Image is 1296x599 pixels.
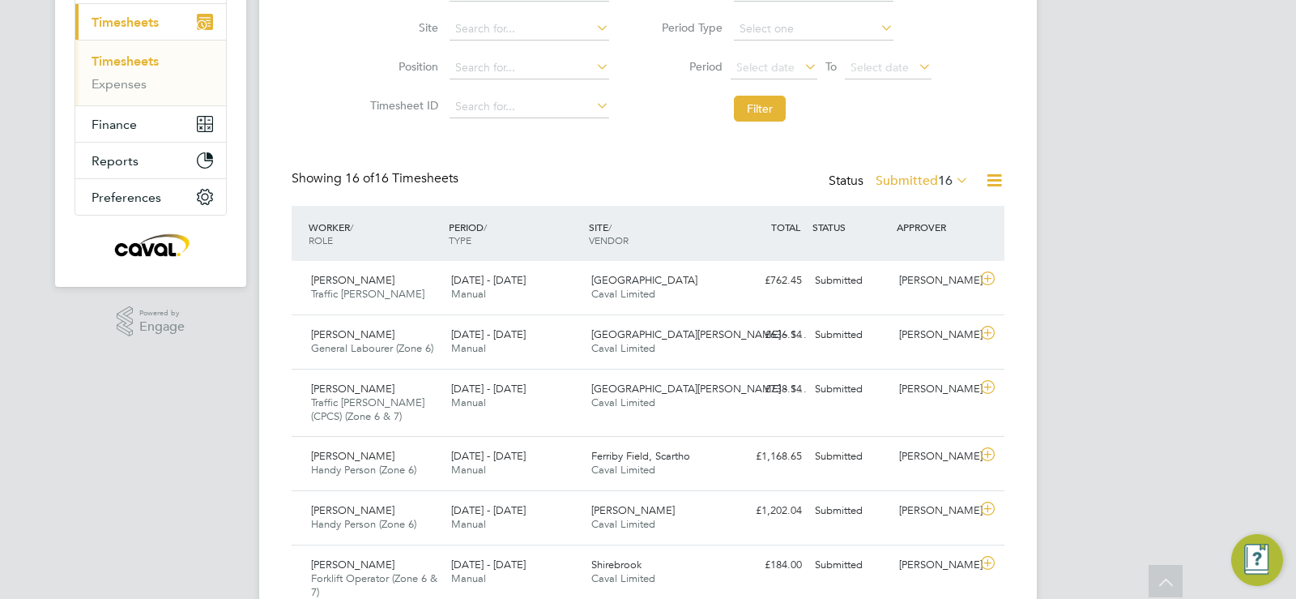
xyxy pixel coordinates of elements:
[591,558,642,571] span: Shirebrook
[808,322,893,349] div: Submitted
[451,341,486,355] span: Manual
[350,220,353,233] span: /
[724,443,808,470] div: £1,168.65
[591,571,655,585] span: Caval Limited
[92,153,139,169] span: Reports
[724,322,808,349] div: £636.14
[724,498,808,524] div: £1,202.04
[311,396,424,423] span: Traffic [PERSON_NAME] (CPCS) (Zone 6 & 7)
[311,287,424,301] span: Traffic [PERSON_NAME]
[893,443,977,470] div: [PERSON_NAME]
[591,273,697,287] span: [GEOGRAPHIC_DATA]
[451,273,526,287] span: [DATE] - [DATE]
[451,449,526,463] span: [DATE] - [DATE]
[724,552,808,579] div: £184.00
[311,273,394,287] span: [PERSON_NAME]
[451,517,486,531] span: Manual
[876,173,969,189] label: Submitted
[734,96,786,122] button: Filter
[451,287,486,301] span: Manual
[305,212,445,255] div: WORKER
[591,382,807,396] span: [GEOGRAPHIC_DATA][PERSON_NAME] - S…
[893,498,977,524] div: [PERSON_NAME]
[311,517,416,531] span: Handy Person (Zone 6)
[365,20,438,35] label: Site
[450,18,609,41] input: Search for...
[75,40,226,105] div: Timesheets
[484,220,487,233] span: /
[850,60,909,75] span: Select date
[650,59,723,74] label: Period
[893,267,977,294] div: [PERSON_NAME]
[821,56,842,77] span: To
[808,267,893,294] div: Submitted
[771,220,800,233] span: TOTAL
[591,449,690,463] span: Ferriby Field, Scartho
[345,170,458,186] span: 16 Timesheets
[311,463,416,477] span: Handy Person (Zone 6)
[808,552,893,579] div: Submitted
[345,170,374,186] span: 16 of
[309,233,333,246] span: ROLE
[75,232,227,258] a: Go to home page
[450,57,609,79] input: Search for...
[591,503,675,517] span: [PERSON_NAME]
[311,571,437,599] span: Forklift Operator (Zone 6 & 7)
[311,503,394,517] span: [PERSON_NAME]
[736,60,795,75] span: Select date
[92,190,161,205] span: Preferences
[724,267,808,294] div: £762.45
[365,98,438,113] label: Timesheet ID
[311,327,394,341] span: [PERSON_NAME]
[75,106,226,142] button: Finance
[92,15,159,30] span: Timesheets
[585,212,725,255] div: SITE
[591,463,655,477] span: Caval Limited
[451,382,526,396] span: [DATE] - [DATE]
[893,376,977,403] div: [PERSON_NAME]
[75,4,226,40] button: Timesheets
[311,341,433,355] span: General Labourer (Zone 6)
[808,498,893,524] div: Submitted
[92,76,147,92] a: Expenses
[893,212,977,242] div: APPROVER
[311,382,394,396] span: [PERSON_NAME]
[451,503,526,517] span: [DATE] - [DATE]
[451,396,486,409] span: Manual
[893,322,977,349] div: [PERSON_NAME]
[117,306,185,337] a: Powered byEngage
[608,220,612,233] span: /
[591,327,807,341] span: [GEOGRAPHIC_DATA][PERSON_NAME] - S…
[1231,534,1283,586] button: Engage Resource Center
[591,517,655,531] span: Caval Limited
[445,212,585,255] div: PERIOD
[808,212,893,242] div: STATUS
[808,376,893,403] div: Submitted
[75,179,226,215] button: Preferences
[110,232,191,258] img: caval-logo-retina.png
[724,376,808,403] div: £738.14
[450,96,609,118] input: Search for...
[451,327,526,341] span: [DATE] - [DATE]
[650,20,723,35] label: Period Type
[451,571,486,585] span: Manual
[451,558,526,571] span: [DATE] - [DATE]
[938,173,953,189] span: 16
[589,233,629,246] span: VENDOR
[365,59,438,74] label: Position
[139,306,185,320] span: Powered by
[92,53,159,69] a: Timesheets
[734,18,893,41] input: Select one
[449,233,471,246] span: TYPE
[591,396,655,409] span: Caval Limited
[139,320,185,334] span: Engage
[75,143,226,178] button: Reports
[591,287,655,301] span: Caval Limited
[311,558,394,571] span: [PERSON_NAME]
[292,170,462,187] div: Showing
[451,463,486,477] span: Manual
[591,341,655,355] span: Caval Limited
[92,117,137,132] span: Finance
[808,443,893,470] div: Submitted
[311,449,394,463] span: [PERSON_NAME]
